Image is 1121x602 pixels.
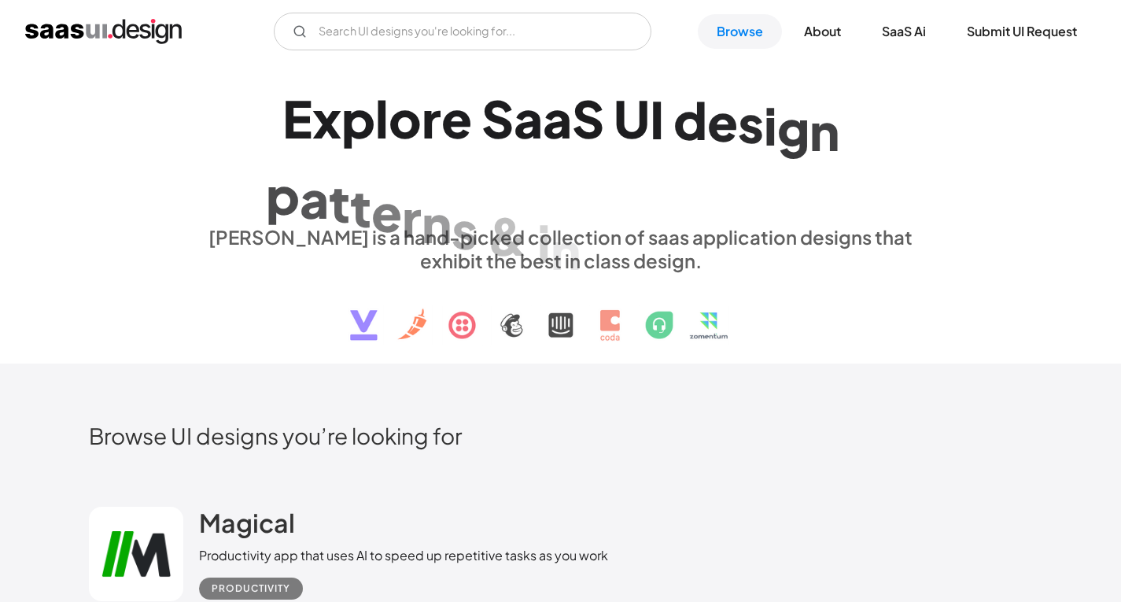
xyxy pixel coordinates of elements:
[422,88,441,149] div: r
[581,227,602,288] div: t
[371,182,402,242] div: e
[707,91,738,152] div: e
[323,272,799,354] img: text, icon, saas logo
[341,88,375,149] div: p
[300,168,329,229] div: a
[863,14,945,49] a: SaaS Ai
[422,193,452,253] div: n
[572,88,604,149] div: S
[487,205,528,266] div: &
[537,212,551,273] div: i
[764,95,777,156] div: i
[199,546,608,565] div: Productivity app that uses AI to speed up repetitive tasks as you work
[402,187,422,248] div: r
[481,88,514,149] div: S
[441,88,472,149] div: e
[312,88,341,149] div: x
[199,225,923,272] div: [PERSON_NAME] is a hand-picked collection of saas application designs that exhibit the best in cl...
[212,579,290,598] div: Productivity
[738,93,764,153] div: s
[452,199,478,260] div: s
[350,177,371,238] div: t
[266,164,300,225] div: p
[274,13,651,50] input: Search UI designs you're looking for...
[514,88,543,149] div: a
[809,101,839,161] div: n
[543,88,572,149] div: a
[199,88,923,209] h1: Explore SaaS UI design patterns & interactions.
[199,507,295,546] a: Magical
[698,14,782,49] a: Browse
[89,422,1033,449] h2: Browse UI designs you’re looking for
[785,14,860,49] a: About
[777,98,809,158] div: g
[199,507,295,538] h2: Magical
[25,19,182,44] a: home
[650,89,664,150] div: I
[282,88,312,149] div: E
[375,88,389,149] div: l
[329,172,350,233] div: t
[614,88,650,149] div: U
[274,13,651,50] form: Email Form
[948,14,1096,49] a: Submit UI Request
[389,88,422,149] div: o
[551,220,581,280] div: n
[673,90,707,150] div: d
